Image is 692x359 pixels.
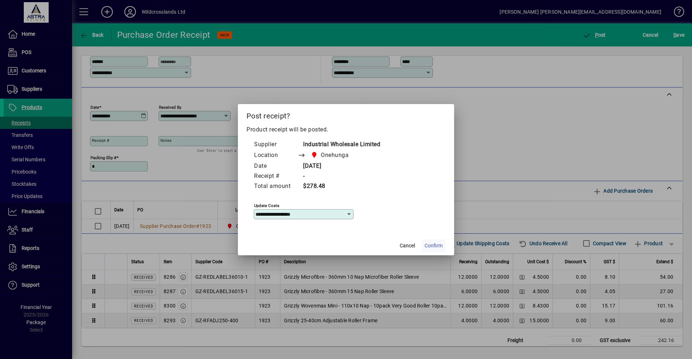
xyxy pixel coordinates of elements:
[321,151,349,160] span: Onehunga
[254,203,279,208] mat-label: Update costs
[254,150,298,161] td: Location
[298,140,380,150] td: Industrial Wholesale Limited
[422,239,445,252] button: Confirm
[400,242,415,250] span: Cancel
[298,161,380,171] td: [DATE]
[238,104,454,125] h2: Post receipt?
[298,181,380,192] td: $278.48
[254,171,298,181] td: Receipt #
[254,140,298,150] td: Supplier
[254,181,298,192] td: Total amount
[309,150,351,160] span: Onehunga
[254,161,298,171] td: Date
[298,171,380,181] td: -
[247,125,445,134] p: Product receipt will be posted.
[396,239,419,252] button: Cancel
[425,242,443,250] span: Confirm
